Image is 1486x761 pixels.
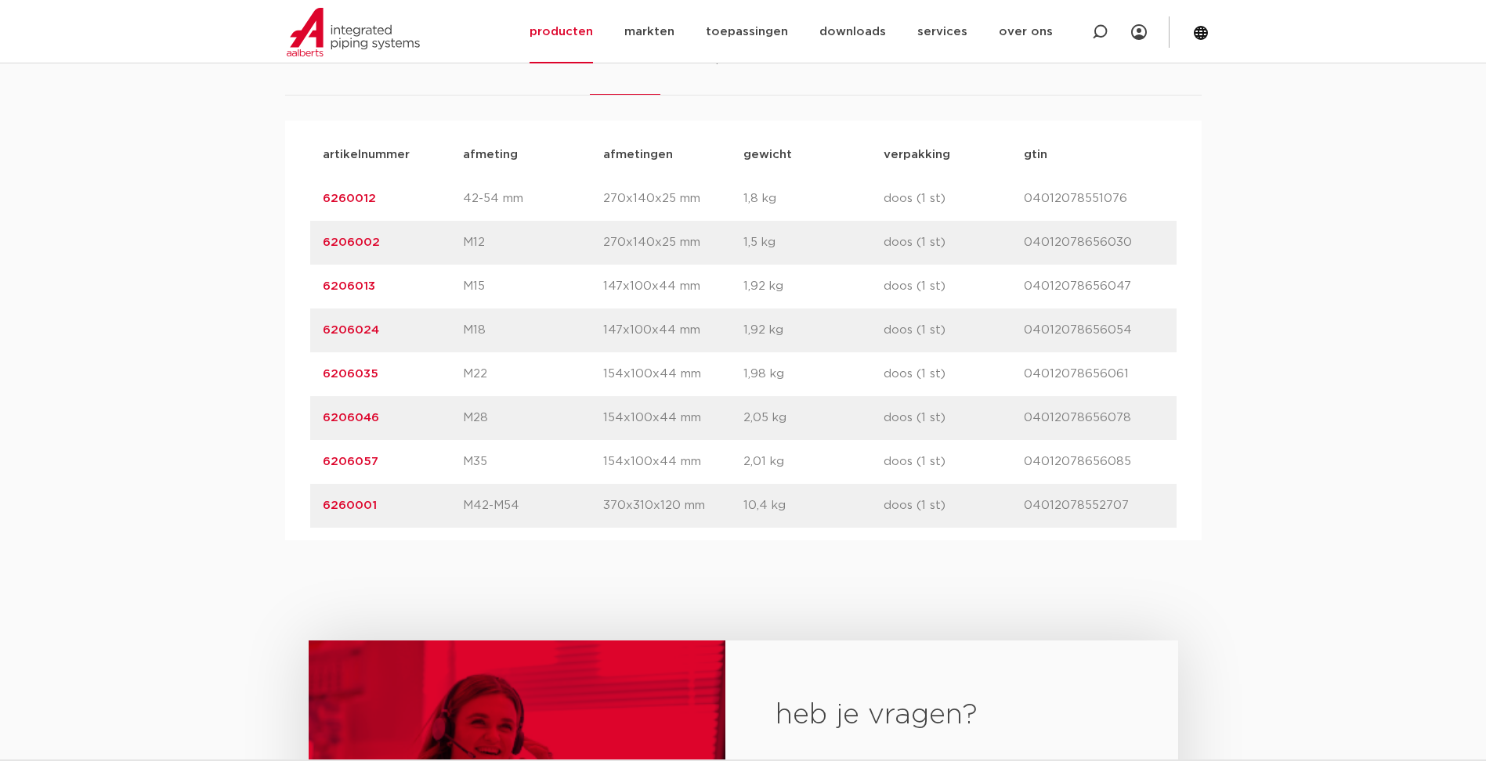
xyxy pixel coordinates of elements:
p: 370x310x120 mm [603,496,743,515]
a: 6206002 [323,236,380,248]
p: doos (1 st) [884,189,1024,208]
p: 154x100x44 mm [603,453,743,471]
p: 1,92 kg [743,277,884,296]
p: 04012078551076 [1024,189,1164,208]
p: M15 [463,277,603,296]
p: 154x100x44 mm [603,365,743,384]
p: 270x140x25 mm [603,189,743,208]
li: downloads [832,50,896,95]
p: 147x100x44 mm [603,321,743,340]
p: M35 [463,453,603,471]
p: doos (1 st) [884,365,1024,384]
a: 6206057 [323,456,378,467]
a: 6206035 [323,368,378,380]
p: 154x100x44 mm [603,409,743,427]
p: 42-54 mm [463,189,603,208]
p: doos (1 st) [884,321,1024,340]
p: 2,05 kg [743,409,884,427]
p: M12 [463,233,603,252]
p: doos (1 st) [884,409,1024,427]
a: 6260012 [323,193,376,204]
p: afmetingen [603,146,743,164]
li: assortiment [590,50,661,95]
p: 10,4 kg [743,496,884,515]
p: M18 [463,321,603,340]
p: 04012078656030 [1024,233,1164,252]
p: afmeting [463,146,603,164]
p: 04012078656078 [1024,409,1164,427]
p: gewicht [743,146,884,164]
p: 04012078656054 [1024,321,1164,340]
a: 6206024 [323,324,379,336]
p: 04012078656085 [1024,453,1164,471]
p: 2,01 kg [743,453,884,471]
p: 270x140x25 mm [603,233,743,252]
p: artikelnummer [323,146,463,164]
p: 1,5 kg [743,233,884,252]
p: 1,92 kg [743,321,884,340]
a: 6206046 [323,412,379,424]
p: M28 [463,409,603,427]
p: 1,98 kg [743,365,884,384]
li: specificaties [710,50,782,95]
a: 6206013 [323,280,375,292]
p: 147x100x44 mm [603,277,743,296]
p: gtin [1024,146,1164,164]
p: 04012078656047 [1024,277,1164,296]
p: doos (1 st) [884,496,1024,515]
p: 04012078552707 [1024,496,1164,515]
p: doos (1 st) [884,277,1024,296]
p: 1,8 kg [743,189,884,208]
h2: heb je vragen? [776,697,1127,734]
p: verpakking [884,146,1024,164]
p: M42-M54 [463,496,603,515]
p: M22 [463,365,603,384]
p: doos (1 st) [884,233,1024,252]
p: 04012078656061 [1024,365,1164,384]
a: 6260001 [323,500,377,511]
p: doos (1 st) [884,453,1024,471]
